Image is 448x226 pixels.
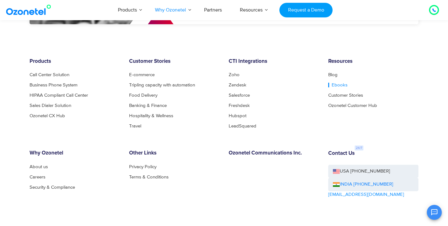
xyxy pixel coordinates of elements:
h6: Contact Us [328,150,355,157]
h6: Customer Stories [129,58,219,65]
a: Hubspot [229,113,246,118]
a: Security & Compliance [30,185,75,190]
a: Business Phone System [30,83,77,87]
h6: Ozonetel Communications Inc. [229,150,319,156]
a: Request a Demo [279,3,333,17]
a: Careers [30,175,45,179]
a: Tripling capacity with automation [129,83,195,87]
a: Call Center Solution [30,72,69,77]
a: [EMAIL_ADDRESS][DOMAIN_NAME] [328,191,404,198]
h6: CTI Integrations [229,58,319,65]
a: Customer Stories [328,93,363,98]
a: USA [PHONE_NUMBER] [328,165,418,178]
a: Hospitality & Wellness [129,113,173,118]
a: Ozonetel Customer Hub [328,103,377,108]
a: Freshdesk [229,103,250,108]
a: Zoho [229,72,240,77]
h6: Other Links [129,150,219,156]
a: Blog [328,72,338,77]
img: us-flag.png [333,169,340,174]
a: INDIA [PHONE_NUMBER] [333,181,393,188]
a: HIPAA Compliant Call Center [30,93,88,98]
a: Privacy Policy [129,164,156,169]
a: E-commerce [129,72,155,77]
a: Food Delivery [129,93,157,98]
h6: Why Ozonetel [30,150,120,156]
a: LeadSquared [229,124,256,128]
a: Zendesk [229,83,246,87]
a: Ebooks [328,83,348,87]
h6: Resources [328,58,418,65]
a: Ozonetel CX Hub [30,113,65,118]
a: Travel [129,124,141,128]
h6: Products [30,58,120,65]
a: About us [30,164,48,169]
button: Open chat [427,205,442,220]
a: Terms & Conditions [129,175,169,179]
a: Sales Dialer Solution [30,103,71,108]
a: Salesforce [229,93,250,98]
img: ind-flag.png [333,182,340,187]
a: Banking & Finance [129,103,167,108]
